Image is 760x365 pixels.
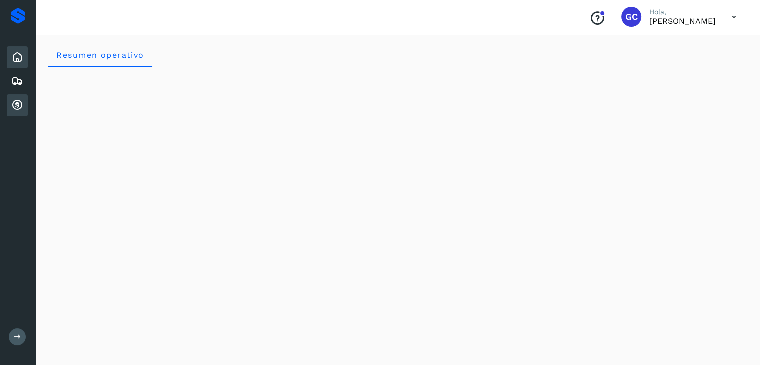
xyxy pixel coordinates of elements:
[7,70,28,92] div: Embarques
[649,8,716,16] p: Hola,
[649,16,716,26] p: Gerardo Carmona Fernandez
[56,50,144,60] span: Resumen operativo
[7,94,28,116] div: Cuentas por cobrar
[7,46,28,68] div: Inicio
